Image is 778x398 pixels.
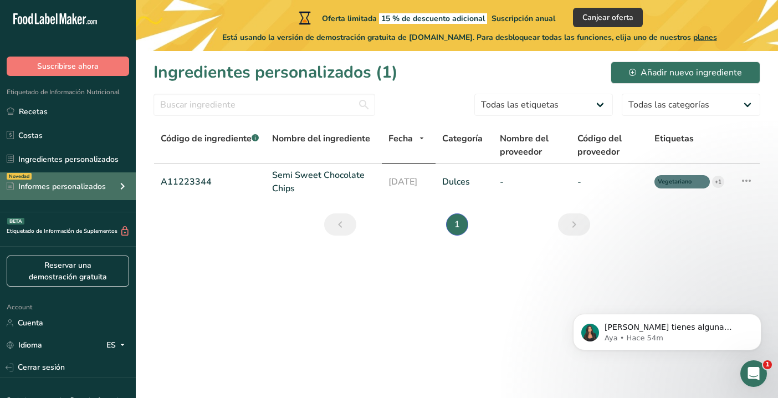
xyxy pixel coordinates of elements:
h1: Ingredientes personalizados (1) [153,60,398,85]
a: Anterior [324,213,356,236]
span: 15 % de descuento adicional [379,13,487,24]
a: Reservar una demostración gratuita [7,256,129,287]
span: Suscribirse ahora [37,60,99,72]
div: BETA [7,218,24,224]
span: Nombre del ingrediente [272,132,370,145]
div: Oferta limitada [296,11,555,24]
span: Suscripción anual [492,13,555,24]
div: Novedad [7,173,32,180]
a: [DATE] [388,175,428,188]
div: ES [106,339,129,352]
a: Idioma [7,335,42,355]
span: Fecha [388,132,413,145]
a: Semi Sweet Chocolate Chips [272,169,375,195]
button: Suscribirse ahora [7,57,129,76]
a: - [577,175,641,188]
a: A11223344 [161,175,259,188]
input: Buscar ingrediente [153,94,375,116]
div: Añadir nuevo ingrediente [629,66,742,79]
span: Código del proveedor [577,132,641,159]
span: Canjear oferta [582,12,633,23]
a: Dulces [442,175,487,188]
span: Está usando la versión de demostración gratuita de [DOMAIN_NAME]. Para desbloquear todas las func... [222,32,717,43]
span: planes [693,32,717,43]
button: Canjear oferta [573,8,643,27]
iframe: Intercom live chat [740,360,767,387]
span: Etiquetas [654,132,694,145]
span: Categoría [442,132,483,145]
span: Vegetariano [658,177,697,187]
iframe: Intercom notifications mensaje [556,290,778,368]
span: Nombre del proveedor [500,132,564,159]
div: Informes personalizados [7,181,106,192]
a: - [500,175,564,188]
span: Código de ingrediente [161,132,259,145]
a: Siguiente [558,213,590,236]
span: 1 [763,360,772,369]
div: +1 [712,176,724,188]
button: Añadir nuevo ingrediente [611,62,760,84]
